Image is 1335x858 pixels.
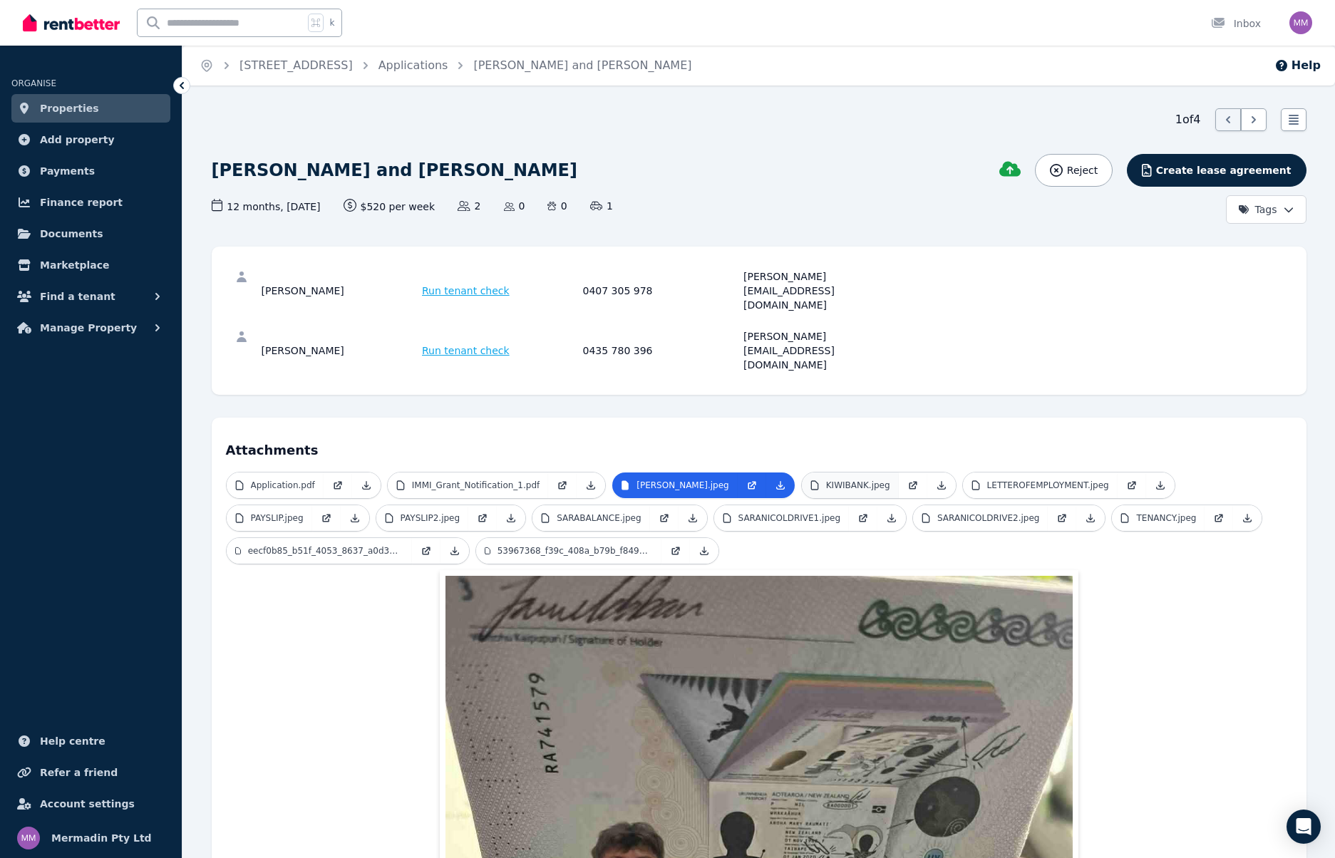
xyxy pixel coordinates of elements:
span: Account settings [40,795,135,812]
a: Download Attachment [679,505,707,531]
a: eecf0b85_b51f_4053_8637_a0d34a0df3e3.jpeg [227,538,412,564]
a: LETTEROFEMPLOYMENT.jpeg [963,472,1118,498]
span: 0 [547,199,567,213]
span: Mermadin Pty Ltd [51,829,152,847]
a: KIWIBANK.jpeg [802,472,899,498]
p: SARABALANCE.jpeg [557,512,641,524]
img: Mermadin Pty Ltd [1289,11,1312,34]
a: Open in new Tab [661,538,690,564]
a: Account settings [11,790,170,818]
button: Create lease agreement [1127,154,1306,187]
a: Open in new Tab [1118,472,1146,498]
a: Open in new Tab [468,505,497,531]
div: [PERSON_NAME] [262,329,418,372]
img: RentBetter [23,12,120,33]
a: Download Attachment [497,505,525,531]
p: TENANCY.jpeg [1136,512,1196,524]
a: Download Attachment [1076,505,1105,531]
a: Open in new Tab [1205,505,1233,531]
div: [PERSON_NAME] [262,269,418,312]
span: Manage Property [40,319,137,336]
span: 1 [590,199,613,213]
span: $520 per week [344,199,435,214]
a: Download Attachment [1233,505,1262,531]
button: Find a tenant [11,282,170,311]
a: PAYSLIP2.jpeg [376,505,469,531]
p: Application.pdf [251,480,315,491]
div: 0435 780 396 [583,329,740,372]
a: Open in new Tab [849,505,877,531]
a: PAYSLIP.jpeg [227,505,312,531]
div: 0407 305 978 [583,269,740,312]
a: Open in new Tab [738,472,766,498]
p: 53967368_f39c_408a_b79b_f84926d14af4.jpeg [498,545,653,557]
a: Download Attachment [352,472,381,498]
span: Finance report [40,194,123,211]
span: Help centre [40,733,105,750]
a: Documents [11,219,170,248]
a: Add property [11,125,170,154]
a: Download Attachment [440,538,469,564]
span: 1 of 4 [1175,111,1201,128]
a: 53967368_f39c_408a_b79b_f84926d14af4.jpeg [476,538,661,564]
a: Download Attachment [927,472,956,498]
button: Manage Property [11,314,170,342]
a: Download Attachment [877,505,906,531]
a: Refer a friend [11,758,170,787]
p: PAYSLIP.jpeg [251,512,304,524]
button: Tags [1226,195,1306,224]
p: IMMI_Grant_Notification_1.pdf [412,480,540,491]
span: Properties [40,100,99,117]
span: Tags [1238,202,1277,217]
a: [PERSON_NAME].jpeg [612,472,737,498]
p: eecf0b85_b51f_4053_8637_a0d34a0df3e3.jpeg [248,545,403,557]
p: KIWIBANK.jpeg [826,480,890,491]
span: Marketplace [40,257,109,274]
a: IMMI_Grant_Notification_1.pdf [388,472,548,498]
div: Open Intercom Messenger [1287,810,1321,844]
a: Properties [11,94,170,123]
a: SARANICOLDRIVE1.jpeg [714,505,849,531]
span: Create lease agreement [1156,163,1292,177]
span: Refer a friend [40,764,118,781]
img: Mermadin Pty Ltd [17,827,40,849]
a: Open in new Tab [312,505,341,531]
p: PAYSLIP2.jpeg [401,512,460,524]
button: Help [1274,57,1321,74]
a: Download Attachment [341,505,369,531]
a: Open in new Tab [650,505,679,531]
nav: Breadcrumb [182,46,708,86]
a: TENANCY.jpeg [1112,505,1205,531]
span: 2 [458,199,480,213]
a: Download Attachment [577,472,605,498]
a: Marketplace [11,251,170,279]
div: Inbox [1211,16,1261,31]
a: Payments [11,157,170,185]
span: ORGANISE [11,78,56,88]
a: SARABALANCE.jpeg [532,505,649,531]
a: Applications [378,58,448,72]
a: Open in new Tab [412,538,440,564]
a: Finance report [11,188,170,217]
a: Open in new Tab [1048,505,1076,531]
span: Find a tenant [40,288,115,305]
span: 0 [504,199,525,213]
a: Application.pdf [227,472,324,498]
span: Reject [1067,163,1098,177]
a: Help centre [11,727,170,755]
p: SARANICOLDRIVE1.jpeg [738,512,840,524]
p: SARANICOLDRIVE2.jpeg [937,512,1039,524]
span: k [329,17,334,29]
p: [PERSON_NAME].jpeg [636,480,728,491]
span: Payments [40,162,95,180]
span: 12 months , [DATE] [212,199,321,214]
a: Open in new Tab [324,472,352,498]
div: [PERSON_NAME][EMAIL_ADDRESS][DOMAIN_NAME] [743,329,900,372]
a: Download Attachment [1146,472,1175,498]
a: SARANICOLDRIVE2.jpeg [913,505,1048,531]
button: Reject [1035,154,1113,187]
a: [PERSON_NAME] and [PERSON_NAME] [473,58,691,72]
span: Run tenant check [422,343,510,358]
h4: Attachments [226,432,1292,460]
a: Open in new Tab [899,472,927,498]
